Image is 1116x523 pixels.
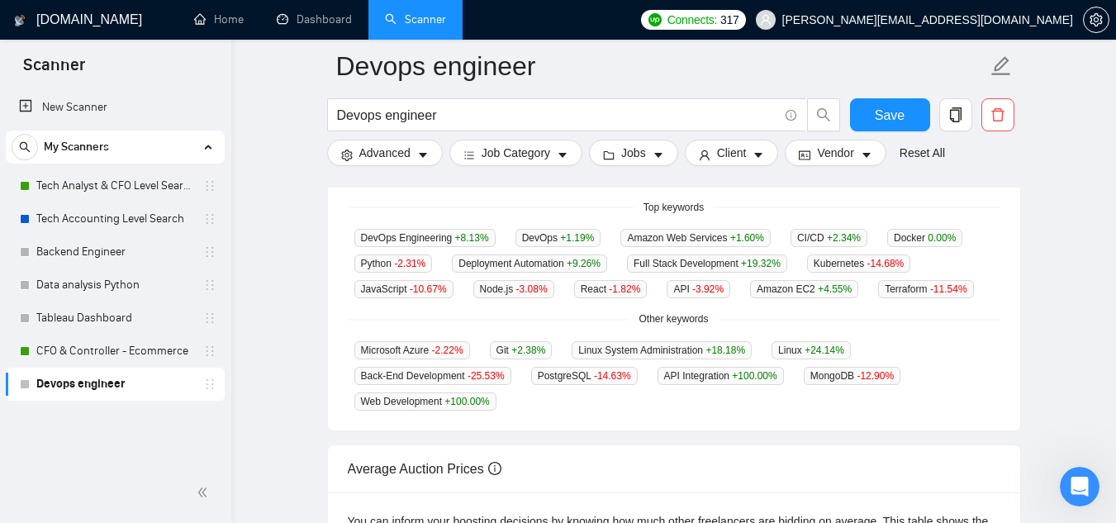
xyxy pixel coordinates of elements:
span: CI/CD [791,229,867,247]
span: My Scanners [44,131,109,164]
span: 0.00 % [928,232,956,244]
span: info-circle [786,110,796,121]
span: Linux [772,341,851,359]
button: idcardVendorcaret-down [785,140,886,166]
span: double-left [197,484,213,501]
span: setting [341,149,353,161]
a: homeHome [194,12,244,26]
span: delete [982,107,1014,122]
li: New Scanner [6,91,225,124]
span: Client [717,144,747,162]
span: -14.63 % [594,370,631,382]
span: holder [203,179,216,193]
span: user [760,14,772,26]
a: Tech Accounting Level Search [36,202,193,235]
span: holder [203,212,216,226]
span: +18.18 % [705,345,745,356]
span: Web Development [354,392,496,411]
span: JavaScript [354,280,454,298]
span: Full Stack Development [627,254,787,273]
a: CFO & Controller - Ecommerce [36,335,193,368]
span: folder [603,149,615,161]
span: +9.26 % [567,258,601,269]
span: Job Category [482,144,550,162]
span: 317 [720,11,738,29]
span: copy [940,107,971,122]
span: caret-down [557,149,568,161]
span: -3.92 % [692,283,724,295]
span: +2.38 % [511,345,545,356]
span: Git [490,341,553,359]
button: delete [981,98,1014,131]
span: Deployment Automation [452,254,607,273]
span: Amazon EC2 [750,280,858,298]
span: MongoDB [804,367,900,385]
span: idcard [799,149,810,161]
span: -11.54 % [930,283,967,295]
span: Jobs [621,144,646,162]
span: +1.60 % [730,232,764,244]
span: Python [354,254,433,273]
span: +100.00 % [732,370,776,382]
li: My Scanners [6,131,225,401]
a: setting [1083,13,1109,26]
img: upwork-logo.png [648,13,662,26]
span: search [12,141,37,153]
span: search [808,107,839,122]
span: -10.67 % [410,283,447,295]
span: -14.68 % [867,258,905,269]
span: caret-down [653,149,664,161]
a: Reset All [900,144,945,162]
span: +100.00 % [444,396,489,407]
span: user [699,149,710,161]
span: holder [203,278,216,292]
span: Connects: [667,11,717,29]
button: search [12,134,38,160]
button: Save [850,98,930,131]
span: -12.90 % [857,370,894,382]
span: bars [463,149,475,161]
button: setting [1083,7,1109,33]
span: Other keywords [629,311,718,327]
span: +8.13 % [455,232,489,244]
span: Save [875,105,905,126]
span: holder [203,378,216,391]
a: Tech Analyst & CFO Level Search [36,169,193,202]
button: search [807,98,840,131]
span: -1.82 % [609,283,640,295]
span: +4.55 % [818,283,852,295]
span: Docker [887,229,962,247]
span: info-circle [488,462,501,475]
a: dashboardDashboard [277,12,352,26]
span: Linux System Administration [572,341,752,359]
input: Search Freelance Jobs... [337,105,778,126]
span: Kubernetes [807,254,910,273]
span: holder [203,245,216,259]
div: Average Auction Prices [348,445,1000,492]
span: PostgreSQL [531,367,638,385]
span: caret-down [753,149,764,161]
span: +19.32 % [741,258,781,269]
span: Amazon Web Services [620,229,771,247]
span: Node.js [473,280,554,298]
span: caret-down [417,149,429,161]
span: DevOps Engineering [354,229,496,247]
span: +24.14 % [805,345,844,356]
button: settingAdvancedcaret-down [327,140,443,166]
span: -2.31 % [394,258,425,269]
span: Advanced [359,144,411,162]
span: caret-down [861,149,872,161]
span: Scanner [10,53,98,88]
input: Scanner name... [336,45,987,87]
span: +2.34 % [827,232,861,244]
span: React [574,280,648,298]
span: -25.53 % [468,370,505,382]
span: Vendor [817,144,853,162]
a: Devops engineer [36,368,193,401]
span: +1.19 % [560,232,594,244]
span: holder [203,311,216,325]
span: API [667,280,730,298]
button: copy [939,98,972,131]
button: userClientcaret-down [685,140,779,166]
a: Backend Engineer [36,235,193,269]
